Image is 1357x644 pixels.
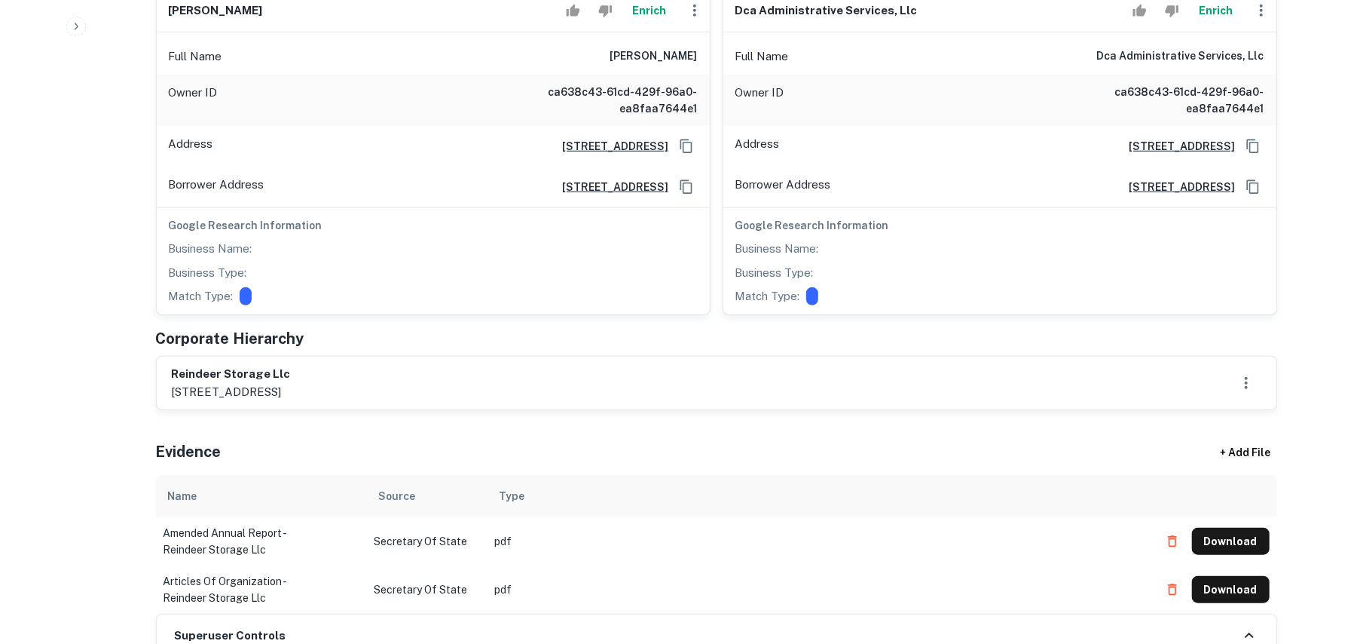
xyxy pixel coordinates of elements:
p: Match Type: [735,287,800,305]
p: Full Name [735,48,789,66]
td: Secretary of State [367,566,487,614]
p: Borrower Address [169,176,264,198]
p: Owner ID [735,84,784,117]
td: amended annual report - reindeer storage llc [156,517,367,566]
button: Copy Address [675,135,698,158]
h6: [PERSON_NAME] [610,48,698,66]
div: Type [500,487,525,505]
th: Name [156,475,367,517]
h6: ca638c43-61cd-429f-96a0-ea8faa7644e1 [517,84,698,117]
p: Business Type: [735,264,814,282]
a: [STREET_ADDRESS] [551,138,669,155]
div: scrollable content [156,475,1277,614]
h5: Evidence [156,440,222,463]
p: Address [735,135,780,158]
p: [STREET_ADDRESS] [172,383,291,401]
button: Delete file [1159,578,1186,602]
div: + Add File [1193,439,1298,466]
h6: ca638c43-61cd-429f-96a0-ea8faa7644e1 [1083,84,1264,117]
td: Secretary of State [367,517,487,566]
iframe: Chat Widget [1282,523,1357,596]
button: Download [1192,576,1270,603]
p: Owner ID [169,84,218,117]
a: [STREET_ADDRESS] [1117,138,1236,155]
h6: Google Research Information [735,217,1264,234]
p: Borrower Address [735,176,831,198]
p: Business Type: [169,264,247,282]
td: pdf [487,566,1151,614]
h6: Google Research Information [169,217,698,234]
div: Name [168,487,197,505]
th: Source [367,475,487,517]
th: Type [487,475,1151,517]
div: Source [379,487,416,505]
a: [STREET_ADDRESS] [1117,179,1236,195]
button: Copy Address [675,176,698,198]
button: Copy Address [1242,176,1264,198]
p: Address [169,135,213,158]
td: pdf [487,517,1151,566]
p: Business Name: [169,240,252,258]
button: Delete file [1159,529,1186,554]
a: [STREET_ADDRESS] [551,179,669,195]
button: Download [1192,528,1270,555]
button: Copy Address [1242,135,1264,158]
p: Match Type: [169,287,234,305]
h6: dca administrative services, llc [735,2,918,20]
h6: reindeer storage llc [172,366,291,383]
p: Full Name [169,48,222,66]
h6: dca administrative services, llc [1097,48,1264,66]
td: articles of organization - reindeer storage llc [156,566,367,614]
h6: [PERSON_NAME] [169,2,263,20]
p: Business Name: [735,240,819,258]
h5: Corporate Hierarchy [156,327,304,350]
